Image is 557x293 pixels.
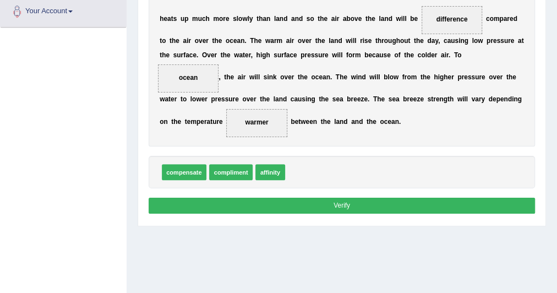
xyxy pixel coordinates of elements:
b: r [322,51,325,59]
b: l [256,73,258,81]
b: f [398,51,401,59]
b: i [438,73,439,81]
b: o [226,37,230,45]
b: l [237,15,238,23]
b: e [219,37,222,45]
b: f [284,51,286,59]
b: e [358,15,362,23]
b: t [375,37,378,45]
b: s [364,37,368,45]
b: e [258,37,262,45]
b: i [335,15,336,23]
b: o [394,51,398,59]
b: b [410,15,414,23]
b: d [299,15,303,23]
b: t [160,37,162,45]
b: T [250,37,254,45]
b: s [173,15,177,23]
b: v [354,15,358,23]
b: g [440,73,444,81]
b: m [494,15,500,23]
b: r [446,51,449,59]
b: u [198,15,202,23]
b: t [414,37,416,45]
b: o [219,15,223,23]
b: n [266,15,270,23]
b: w [346,37,351,45]
b: p [184,15,188,23]
b: a [238,73,242,81]
b: n [384,15,388,23]
b: a [381,15,385,23]
b: r [405,73,407,81]
b: r [281,51,284,59]
b: h [256,51,260,59]
b: h [416,37,420,45]
b: h [396,37,400,45]
b: m [213,15,219,23]
b: e [427,73,430,81]
b: a [331,15,335,23]
b: r [181,51,184,59]
b: m [192,15,198,23]
b: r [508,37,511,45]
b: f [402,73,405,81]
b: b [364,51,368,59]
b: l [379,15,380,23]
b: i [241,73,243,81]
b: a [343,15,347,23]
b: t [365,15,368,23]
b: t [224,73,226,81]
b: e [496,73,500,81]
b: e [387,51,391,59]
b: l [248,15,249,23]
b: e [307,51,311,59]
b: h [378,37,381,45]
b: s [468,73,472,81]
b: c [189,51,193,59]
b: h [259,15,263,23]
b: s [471,73,475,81]
b: e [226,15,230,23]
b: d [513,15,517,23]
b: e [324,15,327,23]
b: n [241,37,244,45]
b: a [376,51,380,59]
b: d [427,37,431,45]
b: r [249,51,251,59]
b: o [407,73,411,81]
b: e [163,15,167,23]
b: c [202,15,206,23]
b: a [323,73,326,81]
b: h [226,73,230,81]
b: h [423,73,427,81]
b: e [482,73,485,81]
b: t [170,37,172,45]
b: i [356,73,358,81]
b: b [384,73,387,81]
b: v [207,51,211,59]
b: k [273,73,277,81]
b: r [206,37,209,45]
b: l [258,73,260,81]
b: a [183,37,187,45]
b: s [314,51,318,59]
b: a [276,15,280,23]
b: h [340,73,343,81]
b: T [454,51,457,59]
b: e [368,51,372,59]
b: s [274,51,277,59]
b: c [418,51,422,59]
b: w [234,51,239,59]
b: s [264,73,267,81]
b: s [233,15,237,23]
b: i [351,37,352,45]
b: m [276,37,282,45]
b: s [500,37,504,45]
b: c [372,51,376,59]
b: a [237,37,241,45]
b: h [444,73,447,81]
b: e [211,51,215,59]
b: n [269,73,273,81]
b: e [304,73,308,81]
